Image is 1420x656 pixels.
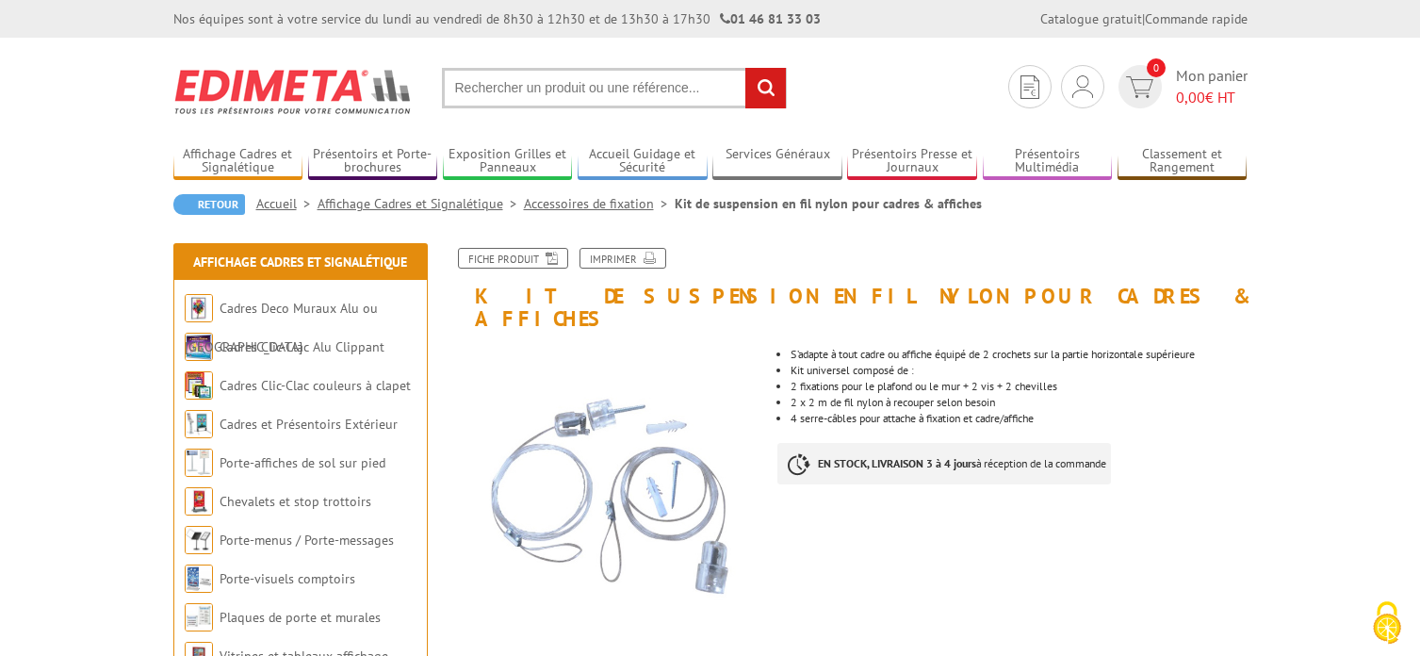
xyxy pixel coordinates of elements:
a: Plaques de porte et murales [220,609,381,626]
a: Porte-affiches de sol sur pied [220,454,385,471]
a: Affichage Cadres et Signalétique [318,195,524,212]
li: Kit de suspension en fil nylon pour cadres & affiches [675,194,982,213]
a: Classement et Rangement [1118,146,1248,177]
p: Kit universel composé de : [791,365,1247,376]
span: 0 [1147,58,1166,77]
img: devis rapide [1020,75,1039,99]
strong: EN STOCK, LIVRAISON 3 à 4 jours [818,456,976,470]
img: Cadres et Présentoirs Extérieur [185,410,213,438]
strong: 01 46 81 33 03 [720,10,821,27]
img: Porte-affiches de sol sur pied [185,449,213,477]
img: Cadres Deco Muraux Alu ou Bois [185,294,213,322]
img: Chevalets et stop trottoirs [185,487,213,516]
a: Cadres Clic-Clac Alu Clippant [220,338,384,355]
a: Porte-visuels comptoirs [220,570,355,587]
a: Retour [173,194,245,215]
a: Chevalets et stop trottoirs [220,493,371,510]
li: S’adapte à tout cadre ou affiche équipé de 2 crochets sur la partie horizontale supérieure [791,349,1247,360]
a: Accueil [256,195,318,212]
a: Cadres Clic-Clac couleurs à clapet [220,377,411,394]
a: Fiche produit [458,248,568,269]
a: Commande rapide [1145,10,1248,27]
img: Cadres Clic-Clac couleurs à clapet [185,371,213,400]
img: devis rapide [1072,75,1093,98]
img: Edimeta [173,57,414,126]
a: Cadres Deco Muraux Alu ou [GEOGRAPHIC_DATA] [185,300,378,355]
a: Cadres et Présentoirs Extérieur [220,416,398,433]
a: Présentoirs Multimédia [983,146,1113,177]
div: | [1040,9,1248,28]
span: € HT [1176,87,1248,108]
img: Porte-menus / Porte-messages [185,526,213,554]
a: Affichage Cadres et Signalétique [173,146,303,177]
a: Affichage Cadres et Signalétique [193,254,407,271]
a: Accueil Guidage et Sécurité [578,146,708,177]
span: 0,00 [1176,88,1205,107]
a: Services Généraux [712,146,842,177]
img: Porte-visuels comptoirs [185,565,213,593]
a: Exposition Grilles et Panneaux [443,146,573,177]
input: Rechercher un produit ou une référence... [442,68,787,108]
a: Porte-menus / Porte-messages [220,532,394,549]
h1: Kit de suspension en fil nylon pour cadres & affiches [433,248,1262,330]
img: devis rapide [1126,76,1153,98]
img: Cookies (fenêtre modale) [1363,599,1411,647]
p: 2 x 2 m de fil nylon à recouper selon besoin [791,397,1247,408]
a: Présentoirs Presse et Journaux [847,146,977,177]
img: Plaques de porte et murales [185,603,213,631]
a: devis rapide 0 Mon panier 0,00€ HT [1114,65,1248,108]
p: 2 fixations pour le plafond ou le mur + 2 vis + 2 chevilles [791,381,1247,392]
a: Présentoirs et Porte-brochures [308,146,438,177]
p: à réception de la commande [777,443,1111,484]
a: Catalogue gratuit [1040,10,1142,27]
a: Accessoires de fixation [524,195,675,212]
div: Nos équipes sont à votre service du lundi au vendredi de 8h30 à 12h30 et de 13h30 à 17h30 [173,9,821,28]
p: 4 serre-câbles pour attache à fixation et cadre/affiche [791,413,1247,424]
span: Mon panier [1176,65,1248,108]
input: rechercher [745,68,786,108]
button: Cookies (fenêtre modale) [1354,592,1420,656]
a: Imprimer [579,248,666,269]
